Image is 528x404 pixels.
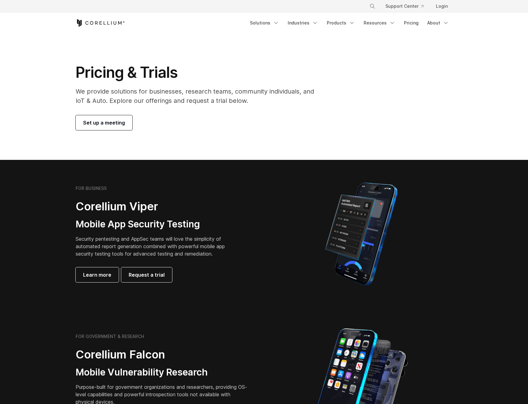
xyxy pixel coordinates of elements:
[76,200,234,213] h2: Corellium Viper
[400,17,422,29] a: Pricing
[76,267,119,282] a: Learn more
[76,63,323,82] h1: Pricing & Trials
[360,17,399,29] a: Resources
[362,1,453,12] div: Navigation Menu
[284,17,322,29] a: Industries
[76,367,249,378] h3: Mobile Vulnerability Research
[129,271,165,279] span: Request a trial
[76,348,249,362] h2: Corellium Falcon
[246,17,453,29] div: Navigation Menu
[380,1,428,12] a: Support Center
[424,17,453,29] a: About
[367,1,378,12] button: Search
[76,19,125,27] a: Corellium Home
[323,17,359,29] a: Products
[76,235,234,257] p: Security pentesting and AppSec teams will love the simplicity of automated report generation comb...
[246,17,283,29] a: Solutions
[315,180,408,288] img: Corellium MATRIX automated report on iPhone showing app vulnerability test results across securit...
[76,218,234,230] h3: Mobile App Security Testing
[76,115,132,130] a: Set up a meeting
[83,119,125,126] span: Set up a meeting
[76,334,144,339] h6: FOR GOVERNMENT & RESEARCH
[76,186,107,191] h6: FOR BUSINESS
[431,1,453,12] a: Login
[76,87,323,105] p: We provide solutions for businesses, research teams, community individuals, and IoT & Auto. Explo...
[121,267,172,282] a: Request a trial
[83,271,111,279] span: Learn more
